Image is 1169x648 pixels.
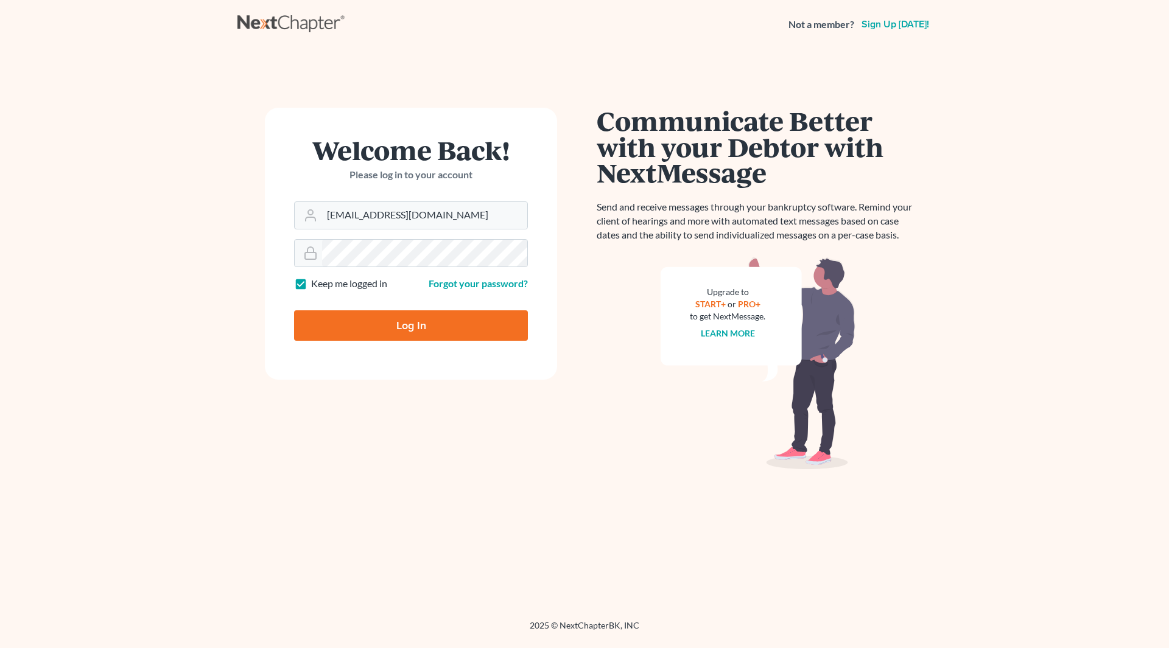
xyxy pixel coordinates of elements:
[597,108,919,186] h1: Communicate Better with your Debtor with NextMessage
[859,19,932,29] a: Sign up [DATE]!
[695,299,726,309] a: START+
[661,257,855,470] img: nextmessage_bg-59042aed3d76b12b5cd301f8e5b87938c9018125f34e5fa2b7a6b67550977c72.svg
[597,200,919,242] p: Send and receive messages through your bankruptcy software. Remind your client of hearings and mo...
[237,619,932,641] div: 2025 © NextChapterBK, INC
[294,310,528,341] input: Log In
[429,277,528,289] a: Forgot your password?
[311,277,387,291] label: Keep me logged in
[322,202,527,229] input: Email Address
[738,299,760,309] a: PRO+
[690,286,765,298] div: Upgrade to
[701,328,755,338] a: Learn more
[728,299,736,309] span: or
[294,168,528,182] p: Please log in to your account
[294,137,528,163] h1: Welcome Back!
[690,310,765,322] div: to get NextMessage.
[788,18,854,32] strong: Not a member?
